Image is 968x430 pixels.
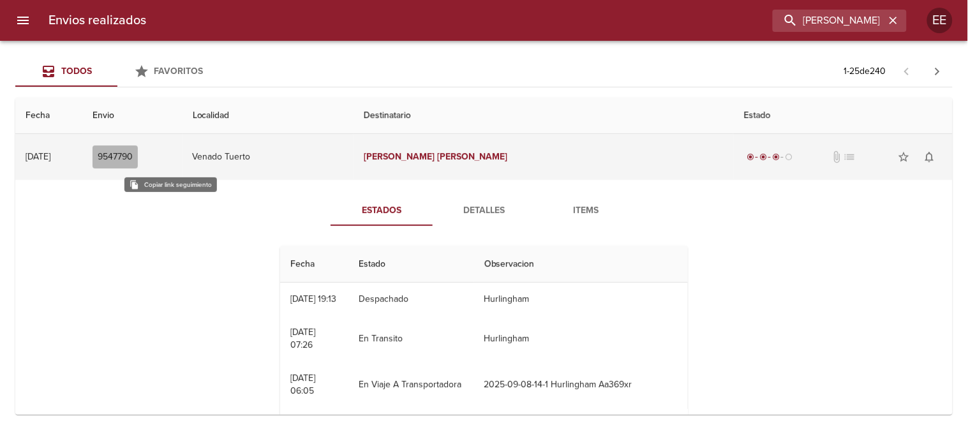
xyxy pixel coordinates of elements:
span: Items [542,203,629,219]
div: [DATE] [26,151,50,162]
div: [DATE] 06:05 [290,373,315,396]
th: Destinatario [354,98,734,134]
th: Localidad [182,98,354,134]
div: Tabs Envios [15,56,220,87]
th: Fecha [280,246,348,283]
th: Estado [348,246,473,283]
button: 9547790 [93,145,138,169]
div: EE [927,8,953,33]
em: [PERSON_NAME] [437,151,508,162]
span: radio_button_checked [759,153,767,161]
div: [DATE] 07:26 [290,327,315,350]
td: Despachado [348,283,473,316]
span: Favoritos [154,66,204,77]
span: radio_button_unchecked [785,153,793,161]
th: Fecha [15,98,82,134]
span: Pagina anterior [891,64,922,77]
h6: Envios realizados [48,10,146,31]
th: Estado [734,98,953,134]
td: En Viaje A Transportadora [348,362,473,408]
span: Estados [338,203,425,219]
div: En viaje [744,151,795,163]
button: Agregar a favoritos [891,144,917,170]
button: Activar notificaciones [917,144,942,170]
th: Envio [82,98,182,134]
span: Todos [61,66,92,77]
span: No tiene documentos adjuntos [831,151,844,163]
em: [PERSON_NAME] [364,151,435,162]
span: Detalles [440,203,527,219]
span: 9547790 [98,149,133,165]
button: menu [8,5,38,36]
span: radio_button_checked [772,153,780,161]
td: En Transito [348,316,473,362]
input: buscar [773,10,885,32]
span: notifications_none [923,151,936,163]
td: Hurlingham [474,316,689,362]
td: Hurlingham [474,283,689,316]
span: star_border [898,151,911,163]
span: No tiene pedido asociado [844,151,856,163]
th: Observacion [474,246,689,283]
span: radio_button_checked [747,153,754,161]
p: 1 - 25 de 240 [844,65,886,78]
td: Venado Tuerto [182,134,354,180]
td: 2025-09-08-14-1 Hurlingham Aa369xr [474,362,689,408]
div: [DATE] 19:13 [290,293,336,304]
div: Tabs detalle de guia [331,195,637,226]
